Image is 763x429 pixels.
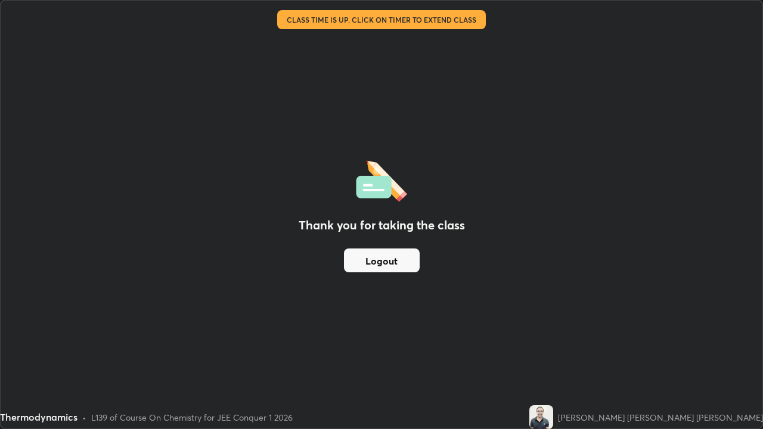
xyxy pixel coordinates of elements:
[558,411,763,424] div: [PERSON_NAME] [PERSON_NAME] [PERSON_NAME]
[82,411,86,424] div: •
[529,405,553,429] img: 4bbfa367eb24426db107112020ad3027.jpg
[344,248,420,272] button: Logout
[91,411,293,424] div: L139 of Course On Chemistry for JEE Conquer 1 2026
[299,216,465,234] h2: Thank you for taking the class
[356,157,407,202] img: offlineFeedback.1438e8b3.svg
